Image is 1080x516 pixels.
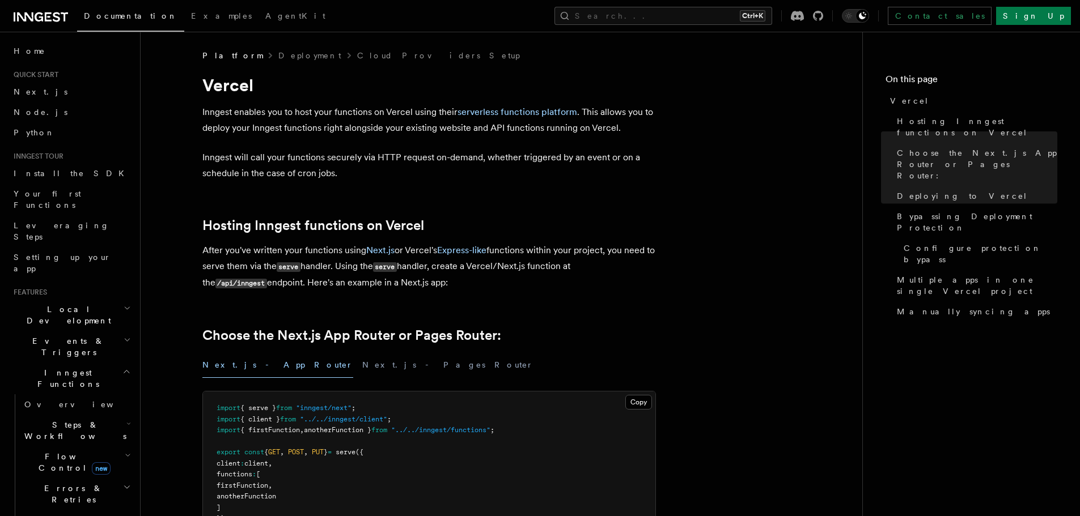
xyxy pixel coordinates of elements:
[9,363,133,394] button: Inngest Functions
[217,504,221,511] span: ]
[740,10,765,22] kbd: Ctrl+K
[20,394,133,415] a: Overview
[240,404,276,412] span: { serve }
[191,11,252,20] span: Examples
[897,274,1057,297] span: Multiple apps in one single Vercel project
[14,253,111,273] span: Setting up your app
[202,352,353,378] button: Next.js - App Router
[20,446,133,478] button: Flow Controlnew
[892,206,1057,238] a: Bypassing Deployment Protection
[296,404,351,412] span: "inngest/next"
[217,470,252,478] span: functions
[458,106,577,117] a: serverless functions platform
[9,288,47,297] span: Features
[9,331,133,363] button: Events & Triggers
[9,299,133,331] button: Local Development
[366,245,395,255] a: Next.js
[277,262,300,272] code: serve
[304,448,308,456] span: ,
[14,87,67,96] span: Next.js
[217,426,240,434] span: import
[268,448,280,456] span: GET
[202,75,656,95] h1: Vercel
[9,82,133,102] a: Next.js
[886,91,1057,111] a: Vercel
[890,95,929,106] span: Vercel
[202,327,501,343] a: Choose the Next.js App Router or Pages Router:
[202,218,424,233] a: Hosting Inngest functions on Vercel
[24,400,141,409] span: Overview
[892,143,1057,186] a: Choose the Next.js App Router or Pages Router:
[14,108,67,117] span: Node.js
[240,459,244,467] span: :
[312,448,324,456] span: PUT
[897,306,1050,317] span: Manually syncing apps
[244,448,264,456] span: const
[897,190,1028,202] span: Deploying to Vercel
[892,111,1057,143] a: Hosting Inngest functions on Vercel
[20,419,126,442] span: Steps & Workflows
[9,367,122,390] span: Inngest Functions
[202,242,656,291] p: After you've written your functions using or Vercel's functions within your project, you need to ...
[892,301,1057,322] a: Manually syncing apps
[288,448,304,456] span: POST
[264,448,268,456] span: {
[265,11,325,20] span: AgentKit
[625,395,652,410] button: Copy
[324,448,328,456] span: }
[373,262,397,272] code: serve
[184,3,259,31] a: Examples
[202,50,262,61] span: Platform
[217,459,240,467] span: client
[892,270,1057,301] a: Multiple apps in one single Vercel project
[304,426,371,434] span: anotherFunction }
[202,104,656,136] p: Inngest enables you to host your functions on Vercel using their . This allows you to deploy your...
[278,50,341,61] a: Deployment
[217,492,276,500] span: anotherFunction
[244,459,268,467] span: client
[14,45,45,57] span: Home
[9,152,63,161] span: Inngest tour
[20,478,133,510] button: Errors & Retries
[328,448,332,456] span: =
[92,462,111,475] span: new
[84,11,177,20] span: Documentation
[300,415,387,423] span: "../../inngest/client"
[437,245,486,255] a: Express-like
[268,459,272,467] span: ,
[20,415,133,446] button: Steps & Workflows
[14,128,55,137] span: Python
[9,102,133,122] a: Node.js
[14,221,109,241] span: Leveraging Steps
[14,169,131,178] span: Install the SDK
[490,426,494,434] span: ;
[9,163,133,184] a: Install the SDK
[886,73,1057,91] h4: On this page
[300,426,304,434] span: ,
[215,279,267,288] code: /api/inngest
[9,215,133,247] a: Leveraging Steps
[357,50,520,61] a: Cloud Providers Setup
[842,9,869,23] button: Toggle dark mode
[9,41,133,61] a: Home
[892,186,1057,206] a: Deploying to Vercel
[888,7,992,25] a: Contact sales
[280,415,296,423] span: from
[9,304,124,326] span: Local Development
[9,70,58,79] span: Quick start
[9,335,124,358] span: Events & Triggers
[9,184,133,215] a: Your first Functions
[259,3,332,31] a: AgentKit
[217,481,268,489] span: firstFunction
[202,150,656,181] p: Inngest will call your functions securely via HTTP request on-demand, whether triggered by an eve...
[897,147,1057,181] span: Choose the Next.js App Router or Pages Router:
[217,415,240,423] span: import
[904,242,1057,265] span: Configure protection bypass
[9,122,133,143] a: Python
[217,404,240,412] span: import
[362,352,533,378] button: Next.js - Pages Router
[20,483,123,505] span: Errors & Retries
[280,448,284,456] span: ,
[268,481,272,489] span: ,
[391,426,490,434] span: "../../inngest/functions"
